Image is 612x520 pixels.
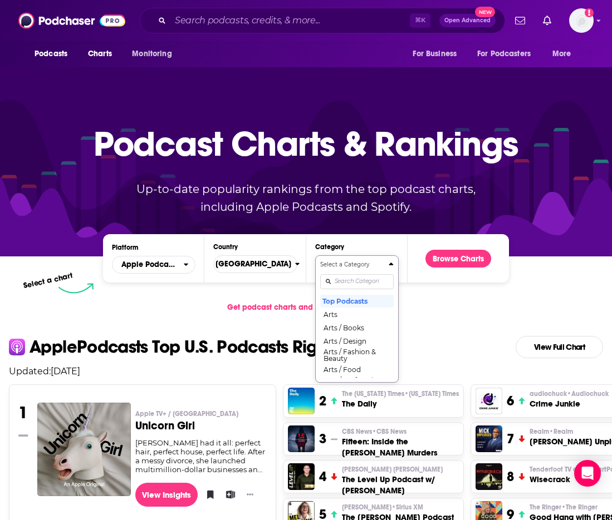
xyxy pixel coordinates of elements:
span: • Realm [549,428,573,435]
p: Up-to-date popularity rankings from the top podcast charts, including Apple Podcasts and Spotify. [115,180,498,216]
a: View Insights [135,483,198,507]
button: open menu [27,43,82,65]
div: [PERSON_NAME] had it all: perfect hair, perfect house, perfect life. After a messy divorce, she l... [135,438,267,474]
span: New [475,7,495,17]
a: [PERSON_NAME] [PERSON_NAME]The Level Up Podcast w/ [PERSON_NAME] [342,465,459,496]
p: The New York Times • New York Times [342,389,459,398]
span: ⌘ K [410,13,430,28]
img: Mick Unplugged [476,425,502,452]
button: Arts / Food [320,363,394,376]
p: Podcast Charts & Rankings [94,107,518,180]
button: Countries [213,255,297,273]
span: More [552,46,571,62]
button: Categories [315,255,399,383]
h3: 1 [18,403,28,423]
span: The Ringer [530,503,598,512]
input: Search podcasts, credits, & more... [170,12,410,29]
button: Bookmark Podcast [202,486,213,503]
span: • [US_STATE] Times [404,390,459,398]
p: Apple TV+ / Seven Hills [135,409,267,418]
p: Apple Podcasts Top U.S. Podcasts Right Now [30,338,371,356]
span: [PERSON_NAME] [342,503,423,512]
img: select arrow [58,283,94,294]
span: For Business [413,46,457,62]
img: Podchaser - Follow, Share and Rate Podcasts [18,10,125,31]
button: open menu [545,43,585,65]
h3: 7 [507,430,514,447]
p: Paul Alex Espinoza [342,465,459,474]
h3: 6 [507,393,514,409]
p: CBS News • CBS News [342,427,459,436]
a: View Full Chart [516,336,603,358]
img: Crime Junkie [476,388,502,414]
a: CBS News•CBS NewsFifteen: Inside the [PERSON_NAME] Murders [342,427,459,458]
span: Apple TV+ / [GEOGRAPHIC_DATA] [135,409,238,418]
button: open menu [112,256,195,274]
img: Unicorn Girl [37,403,131,496]
div: Search podcasts, credits, & more... [140,8,505,33]
span: The [US_STATE] Times [342,389,459,398]
svg: Add a profile image [585,8,594,17]
button: Add to List [222,486,233,503]
a: The Daily [288,388,315,414]
p: Mel Robbins • Sirius XM [342,503,454,512]
p: Select a chart [23,271,74,290]
h4: Select a Category [320,262,384,268]
span: • Audiochuck [567,390,609,398]
a: Apple TV+ / [GEOGRAPHIC_DATA]Unicorn Girl [135,409,267,438]
button: Show profile menu [569,8,594,33]
button: Arts / Books [320,321,394,334]
div: Open Intercom Messenger [574,460,601,487]
span: Podcasts [35,46,67,62]
span: Monitoring [132,46,172,62]
a: The [US_STATE] Times•[US_STATE] TimesThe Daily [342,389,459,409]
button: open menu [405,43,471,65]
button: Browse Charts [425,250,491,268]
span: Logged in as sarahhallprinc [569,8,594,33]
span: audiochuck [530,389,609,398]
h3: The Level Up Podcast w/ [PERSON_NAME] [342,474,459,496]
a: Show notifications dropdown [538,11,556,30]
span: For Podcasters [477,46,531,62]
img: apple Icon [9,339,25,355]
a: Show notifications dropdown [511,11,530,30]
a: audiochuck•AudiochuckCrime Junkie [530,389,609,409]
a: Get podcast charts and rankings via API [218,294,394,321]
p: audiochuck • Audiochuck [530,389,609,398]
h3: Unicorn Girl [135,420,267,432]
span: Realm [530,427,573,436]
img: User Profile [569,8,594,33]
a: Charts [81,43,119,65]
button: open menu [470,43,547,65]
img: Fifteen: Inside the Daniel Marsh Murders [288,425,315,452]
h2: Platforms [112,256,195,274]
span: CBS News [342,427,407,436]
h3: 3 [319,430,326,447]
img: The Level Up Podcast w/ Paul Alex [288,463,315,490]
span: Apple Podcasts [121,261,177,269]
span: [PERSON_NAME] [PERSON_NAME] [342,465,443,474]
span: Charts [88,46,112,62]
span: Open Advanced [444,18,491,23]
h3: 2 [319,393,326,409]
button: Show More Button [242,489,258,500]
span: • CBS News [372,428,407,435]
button: Arts / Performing Arts [320,376,394,391]
span: Get podcast charts and rankings via API [227,303,374,312]
h3: The Daily [342,398,459,409]
img: Wisecrack [476,463,502,490]
h3: 4 [319,468,326,485]
span: [GEOGRAPHIC_DATA] [207,255,295,274]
